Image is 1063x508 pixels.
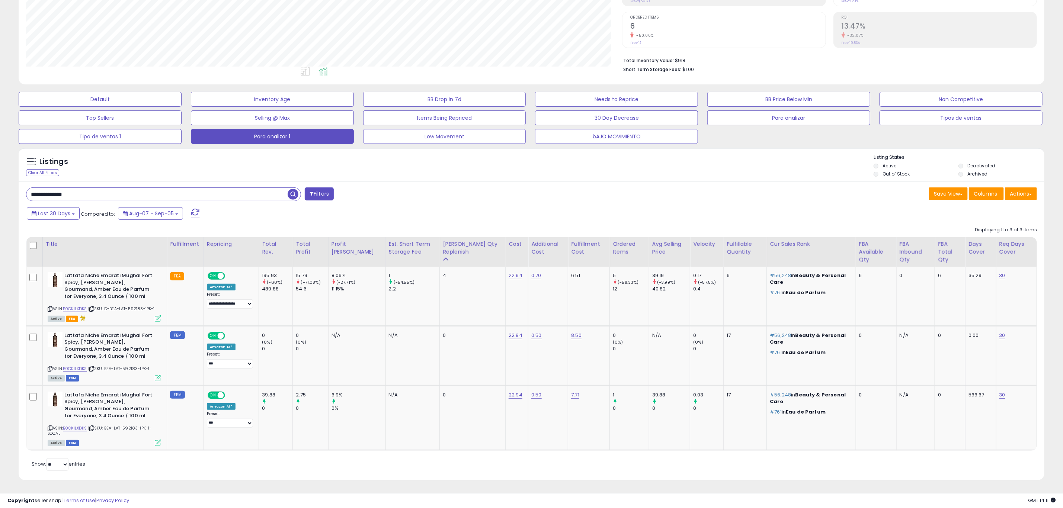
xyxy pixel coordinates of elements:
[571,391,579,399] a: 7.71
[81,210,115,218] span: Compared to:
[394,279,414,285] small: (-54.55%)
[224,332,236,339] span: OFF
[46,240,164,248] div: Title
[770,349,850,356] p: in
[88,366,150,372] span: | SKU: BEA-LAT-592183-1PK-1
[19,129,182,144] button: Tipo de ventas 1
[630,41,641,45] small: Prev: 12
[389,286,440,292] div: 2.2
[170,331,185,339] small: FBM
[634,33,654,38] small: -50.00%
[32,460,85,467] span: Show: entries
[727,332,761,339] div: 17
[693,345,723,352] div: 0
[618,279,638,285] small: (-58.33%)
[693,339,704,345] small: (0%)
[509,332,522,339] a: 22.94
[332,286,385,292] div: 11.15%
[509,272,522,279] a: 22.94
[1028,497,1056,504] span: 2025-10-6 14:11 GMT
[48,440,65,446] span: All listings currently available for purchase on Amazon
[770,409,850,415] p: in
[693,332,723,339] div: 0
[707,110,870,125] button: Para analizar
[693,240,720,248] div: Velocity
[262,332,292,339] div: 0
[363,92,526,107] button: BB Drop in 7d
[296,345,328,352] div: 0
[48,332,63,347] img: 41LWHTwuP8L._SL40_.jpg
[859,332,891,339] div: 0
[693,272,723,279] div: 0.17
[845,33,864,38] small: -32.07%
[262,240,289,256] div: Total Rev.
[613,339,623,345] small: (0%)
[969,187,1004,200] button: Columns
[262,405,292,412] div: 0
[770,392,850,405] p: in
[883,171,910,177] label: Out of Stock
[770,332,791,339] span: #56,248
[7,497,35,504] strong: Copyright
[170,391,185,399] small: FBM
[874,154,1044,161] p: Listing States:
[929,187,968,200] button: Save View
[623,55,1031,64] li: $918
[64,332,155,361] b: Lattafa Niche Emarati Mughal Fort Spicy, [PERSON_NAME], Gourmand, Amber Eau de Parfum for Everyon...
[968,392,990,398] div: 566.67
[698,279,716,285] small: (-57.5%)
[19,110,182,125] button: Top Sellers
[64,497,95,504] a: Terms of Use
[39,157,68,167] h5: Listings
[531,332,542,339] a: 0.50
[770,349,782,356] span: #761
[207,292,253,308] div: Preset:
[389,392,434,398] div: N/A
[66,375,79,382] span: FBM
[63,366,87,372] a: B0CK1LXDKS
[883,163,896,169] label: Active
[938,392,960,398] div: 0
[613,345,649,352] div: 0
[296,339,306,345] small: (0%)
[770,272,850,286] p: in
[262,345,292,352] div: 0
[999,272,1005,279] a: 30
[786,408,826,415] span: Eau de Parfum
[613,240,646,256] div: Ordered Items
[443,332,500,339] div: 0
[64,392,155,421] b: Lattafa Niche Emarati Mughal Fort Spicy, [PERSON_NAME], Gourmand, Amber Eau de Parfum for Everyon...
[63,425,87,431] a: B0CK1LXDKS
[305,187,334,200] button: Filters
[332,240,382,256] div: Profit [PERSON_NAME]
[262,286,292,292] div: 489.88
[208,273,218,279] span: ON
[770,240,852,248] div: Cur Sales Rank
[332,405,385,412] div: 0%
[38,210,70,217] span: Last 30 Days
[999,332,1005,339] a: 30
[613,392,649,398] div: 1
[66,440,79,446] span: FBM
[296,392,328,398] div: 2.75
[571,332,582,339] a: 8.50
[1005,187,1037,200] button: Actions
[786,289,826,296] span: Eau de Parfum
[207,284,236,290] div: Amazon AI *
[682,66,694,73] span: $1.00
[191,129,354,144] button: Para analizar 1
[63,306,87,312] a: B0CK1LXDKS
[613,332,649,339] div: 0
[652,272,690,279] div: 39.19
[727,272,761,279] div: 6
[440,237,506,267] th: Please note that this number is a calculation based on your required days of coverage and your ve...
[770,272,791,279] span: #56,248
[938,332,960,339] div: 0
[363,129,526,144] button: Low Movement
[770,391,846,405] span: Beauty & Personal Care
[48,316,65,322] span: All listings currently available for purchase on Amazon
[727,392,761,398] div: 17
[509,391,522,399] a: 22.94
[900,392,929,398] div: N/A
[900,332,929,339] div: N/A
